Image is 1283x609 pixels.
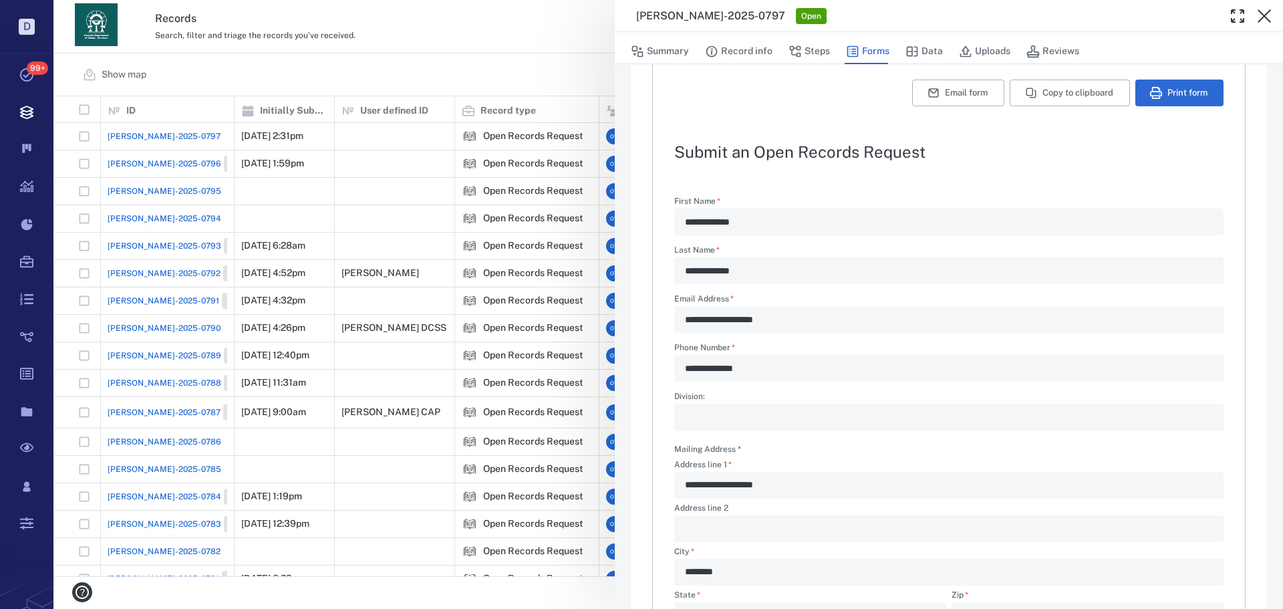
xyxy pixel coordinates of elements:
label: Division: [674,392,1224,404]
span: required [738,445,741,454]
button: Steps [789,39,830,64]
label: Last Name [674,246,1224,257]
button: Close [1251,3,1278,29]
label: Mailing Address [674,444,741,455]
label: City [674,547,1224,559]
h3: [PERSON_NAME]-2025-0797 [636,8,785,24]
button: Uploads [959,39,1010,64]
label: Address line 1 [674,461,1224,472]
span: 99+ [27,62,48,75]
label: State [674,591,946,602]
button: Print form [1135,80,1224,106]
label: Zip [952,591,1224,602]
button: Summary [631,39,689,64]
div: First Name [674,209,1224,235]
button: Forms [846,39,889,64]
label: First Name [674,197,1224,209]
label: Email Address [674,295,1224,306]
p: D [19,19,35,35]
div: Email Address [674,306,1224,333]
h2: Submit an Open Records Request [674,144,1224,160]
button: Record info [705,39,772,64]
div: Last Name [674,257,1224,284]
button: Data [905,39,943,64]
button: Copy to clipboard [1010,80,1130,106]
button: Toggle Fullscreen [1224,3,1251,29]
span: Open [799,11,824,22]
label: Address line 2 [674,504,1224,515]
button: Email form [912,80,1004,106]
span: Help [30,9,57,21]
div: Division: [674,404,1224,431]
label: Phone Number [674,344,1224,355]
button: Reviews [1026,39,1079,64]
div: Phone Number [674,355,1224,382]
